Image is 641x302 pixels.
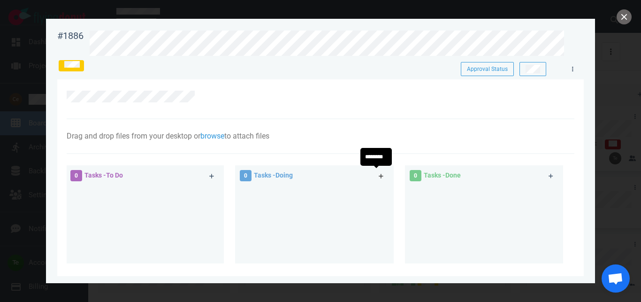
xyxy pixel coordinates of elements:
[200,132,224,140] a: browse
[70,170,82,181] span: 0
[602,264,630,293] a: Chat abierto
[240,170,252,181] span: 0
[410,170,421,181] span: 0
[224,132,269,140] span: to attach files
[57,30,84,42] div: #1886
[617,9,632,24] button: close
[424,171,461,179] span: Tasks - Done
[84,171,123,179] span: Tasks - To Do
[461,62,514,76] button: Approval Status
[254,171,293,179] span: Tasks - Doing
[67,132,200,140] span: Drag and drop files from your desktop or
